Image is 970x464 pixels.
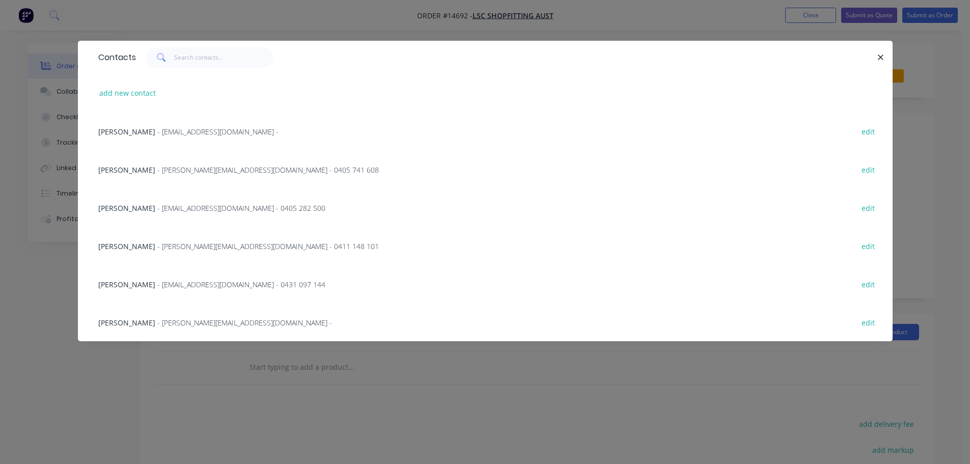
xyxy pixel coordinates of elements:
[856,239,880,253] button: edit
[157,318,332,327] span: - [PERSON_NAME][EMAIL_ADDRESS][DOMAIN_NAME] -
[98,127,155,137] span: [PERSON_NAME]
[856,124,880,138] button: edit
[98,203,155,213] span: [PERSON_NAME]
[856,162,880,176] button: edit
[94,86,161,100] button: add new contact
[98,241,155,251] span: [PERSON_NAME]
[98,165,155,175] span: [PERSON_NAME]
[856,315,880,329] button: edit
[856,277,880,291] button: edit
[157,280,325,289] span: - [EMAIL_ADDRESS][DOMAIN_NAME] - 0431 097 144
[93,41,136,74] div: Contacts
[98,280,155,289] span: [PERSON_NAME]
[157,165,379,175] span: - [PERSON_NAME][EMAIL_ADDRESS][DOMAIN_NAME] - 0405 741 608
[157,127,279,137] span: - [EMAIL_ADDRESS][DOMAIN_NAME] -
[856,201,880,214] button: edit
[174,47,273,68] input: Search contacts...
[157,241,379,251] span: - [PERSON_NAME][EMAIL_ADDRESS][DOMAIN_NAME] - 0411 148 101
[157,203,325,213] span: - [EMAIL_ADDRESS][DOMAIN_NAME] - 0405 282 500
[98,318,155,327] span: [PERSON_NAME]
